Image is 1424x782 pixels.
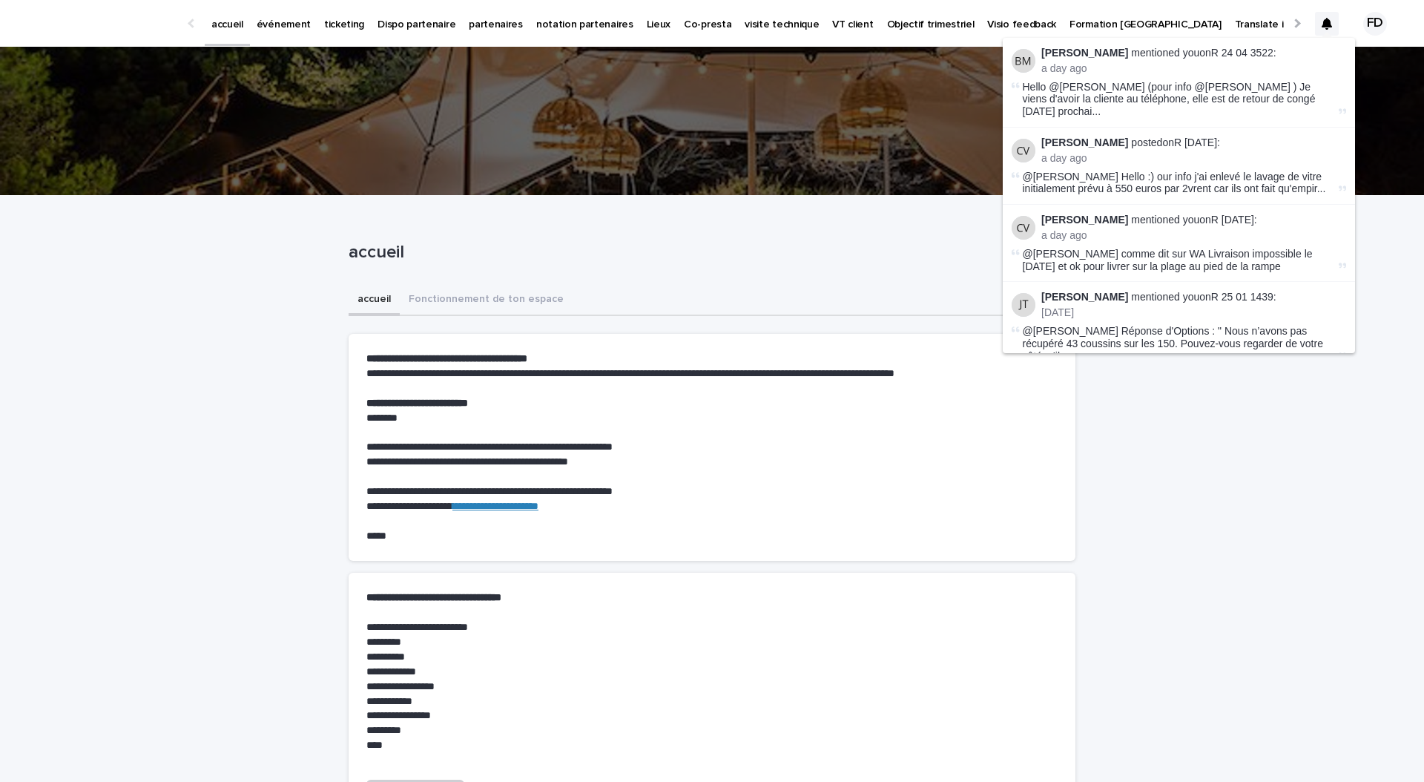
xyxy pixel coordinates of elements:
[1041,137,1128,148] strong: [PERSON_NAME]
[1041,214,1346,226] p: mentioned you on :
[1023,248,1313,272] span: @[PERSON_NAME] comme dit sur WA Livraison impossible le [DATE] et ok pour livrer sur la plage au ...
[1211,47,1273,59] a: R 24 04 3522
[1211,214,1254,226] a: R [DATE]
[1041,47,1346,59] p: mentioned you on :
[1012,49,1035,73] img: Benjamin Merchie
[1012,216,1035,240] img: Cynthia Vitale
[1041,62,1346,75] p: a day ago
[400,285,573,316] button: Fonctionnement de ton espace
[1041,214,1128,226] strong: [PERSON_NAME]
[1041,152,1346,165] p: a day ago
[349,242,1069,263] p: accueil
[1041,291,1128,303] strong: [PERSON_NAME]
[1174,137,1217,148] a: R [DATE]
[1041,306,1346,319] p: [DATE]
[1023,81,1336,118] span: Hello @[PERSON_NAME] (pour info @[PERSON_NAME] ) Je viens d'avoir la cliente au téléphone, elle e...
[1012,293,1035,317] img: Joy Tarade
[1041,229,1346,242] p: a day ago
[1041,47,1128,59] strong: [PERSON_NAME]
[1363,12,1387,36] div: FD
[1012,139,1035,162] img: Cynthia Vitale
[1041,137,1346,149] p: posted on :
[1023,325,1336,362] span: @[PERSON_NAME] Réponse d'Options : " Nous n’avons pas récupéré 43 coussins sur les 150. Pouvez-vo...
[1211,291,1273,303] a: R 25 01 1439
[349,285,400,316] button: accueil
[1041,291,1346,303] p: mentioned you on :
[1023,171,1336,196] span: @[PERSON_NAME] Hello :) our info j'ai enlevé le lavage de vitre initialement prévu à 550 euros pa...
[30,9,174,39] img: Ls34BcGeRexTGTNfXpUC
